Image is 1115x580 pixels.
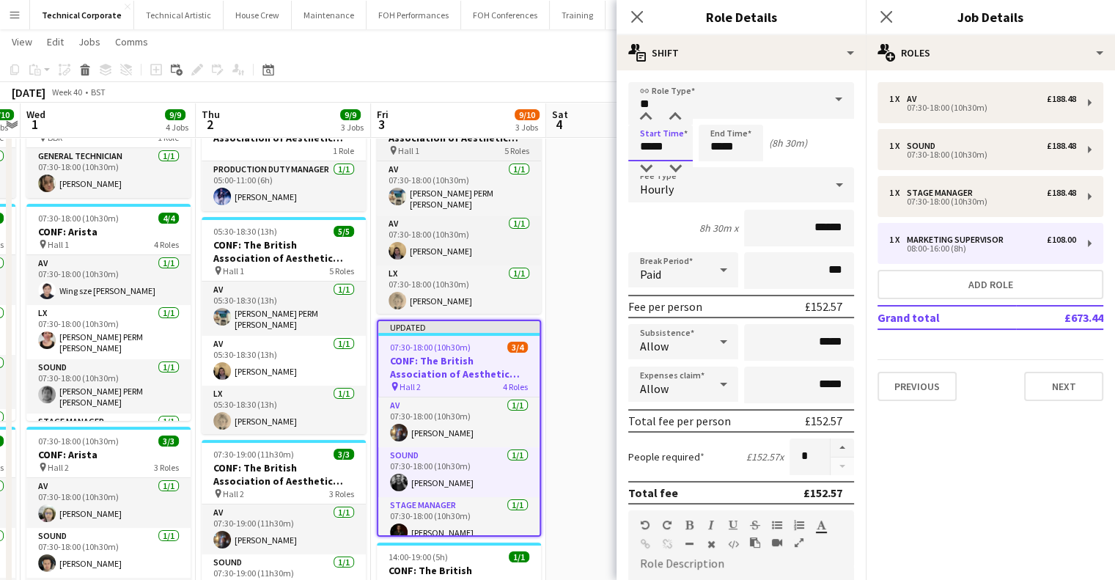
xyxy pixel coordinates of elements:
div: £108.00 [1047,235,1076,245]
a: Comms [109,32,154,51]
span: 07:30-18:00 (10h30m) [38,436,119,447]
span: Comms [115,35,148,48]
app-card-role: AV1/107:30-18:00 (10h30m)[PERSON_NAME] [377,216,541,265]
button: Fullscreen [794,537,804,548]
button: Italic [706,519,716,531]
span: 4 Roles [154,239,179,250]
div: Updated [378,321,540,333]
button: Technical Artistic [134,1,224,29]
div: Shift [617,35,866,70]
span: Fri [377,108,389,121]
h3: Role Details [617,7,866,26]
div: Marketing Supervisor [907,235,1009,245]
span: Week 40 [48,87,85,98]
app-job-card: Updated07:30-18:00 (10h30m)3/4CONF: The British Association of Aesthetic Plastic Surgeons Hall 24... [377,320,541,537]
span: Hall 2 [400,381,421,392]
app-job-card: 07:30-18:00 (10h30m)4/4CONF: Arista Hall 14 RolesAV1/107:30-18:00 (10h30m)Wing sze [PERSON_NAME]L... [26,204,191,421]
h3: CONF: The British Association of Aesthetic Plastic Surgeons [202,461,366,488]
button: Redo [662,519,672,531]
span: 1/1 [509,551,529,562]
button: Maintenance [292,1,367,29]
div: £188.48 [1047,141,1076,151]
span: Wed [26,108,45,121]
span: 4 [550,116,568,133]
div: £152.57 [805,299,842,314]
div: 3 Jobs [341,122,364,133]
app-card-role: Sound1/107:30-18:00 (10h30m)[PERSON_NAME] [378,447,540,497]
button: Undo [640,519,650,531]
button: Strikethrough [750,519,760,531]
span: Hall 1 [223,265,244,276]
div: 07:30-18:00 (10h30m) [889,104,1076,111]
button: Training [550,1,606,29]
span: 5 Roles [504,145,529,156]
div: 08:00-16:00 (8h) [889,245,1076,252]
div: Sound [907,141,941,151]
button: Technical Corporate [30,1,134,29]
span: 9/10 [515,109,540,120]
div: Total fee per person [628,414,731,428]
span: 05:30-18:30 (13h) [213,226,277,237]
app-card-role: AV1/107:30-19:00 (11h30m)[PERSON_NAME] [202,504,366,554]
span: Thu [202,108,220,121]
button: Text Color [816,519,826,531]
td: £673.44 [1016,306,1103,329]
span: Hall 1 [48,239,69,250]
span: Paid [640,267,661,282]
span: 3/3 [334,449,354,460]
button: Insert video [772,537,782,548]
div: £152.57 [803,485,842,500]
span: Jobs [78,35,100,48]
button: Box Office [606,1,667,29]
app-card-role: AV1/107:30-18:00 (10h30m)[PERSON_NAME] [26,478,191,528]
span: 4 Roles [503,381,528,392]
app-card-role: Sound1/107:30-18:00 (10h30m)[PERSON_NAME] PERM [PERSON_NAME] [26,359,191,414]
a: Jobs [73,32,106,51]
app-job-card: 05:30-18:30 (13h)5/5CONF: The British Association of Aesthetic Plastic Surgeons Hall 15 RolesAV1/... [202,217,366,434]
button: Bold [684,519,694,531]
span: Sat [552,108,568,121]
td: Grand total [877,306,1016,329]
span: 07:30-19:00 (11h30m) [213,449,294,460]
div: £188.48 [1047,94,1076,104]
span: 1 [24,116,45,133]
span: 2 [199,116,220,133]
div: 1 x [889,94,907,104]
span: 5/5 [334,226,354,237]
app-card-role: LX1/107:30-18:00 (10h30m)[PERSON_NAME] [377,265,541,315]
span: Hall 2 [223,488,244,499]
button: Add role [877,270,1103,299]
span: 3 Roles [154,462,179,473]
span: 4/4 [158,213,179,224]
h3: CONF: The British Association of Aesthetic Plastic Surgeons [378,354,540,381]
div: 07:30-18:00 (10h30m) [889,198,1076,205]
button: Previous [877,372,957,401]
span: Allow [640,339,669,353]
app-card-role: AV1/107:30-18:00 (10h30m)[PERSON_NAME] PERM [PERSON_NAME] [377,161,541,216]
button: Clear Formatting [706,538,716,550]
a: Edit [41,32,70,51]
div: 8h 30m x [699,221,738,235]
span: 3/3 [158,436,179,447]
span: Edit [47,35,64,48]
app-card-role: Stage Manager1/1 [26,414,191,463]
div: Stage Manager [907,188,979,198]
button: Paste as plain text [750,537,760,548]
button: Underline [728,519,738,531]
app-card-role: AV1/107:30-18:00 (10h30m)[PERSON_NAME] [378,397,540,447]
button: Unordered List [772,519,782,531]
span: View [12,35,32,48]
h3: CONF: Arista [26,225,191,238]
div: (8h 30m) [769,136,807,150]
div: 07:30-18:00 (10h30m) [889,151,1076,158]
div: 3 Jobs [515,122,539,133]
span: 07:30-18:00 (10h30m) [38,213,119,224]
button: House Crew [224,1,292,29]
span: 3/4 [507,342,528,353]
app-card-role: LX1/105:30-18:30 (13h)[PERSON_NAME] [202,386,366,436]
div: BST [91,87,106,98]
div: £188.48 [1047,188,1076,198]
